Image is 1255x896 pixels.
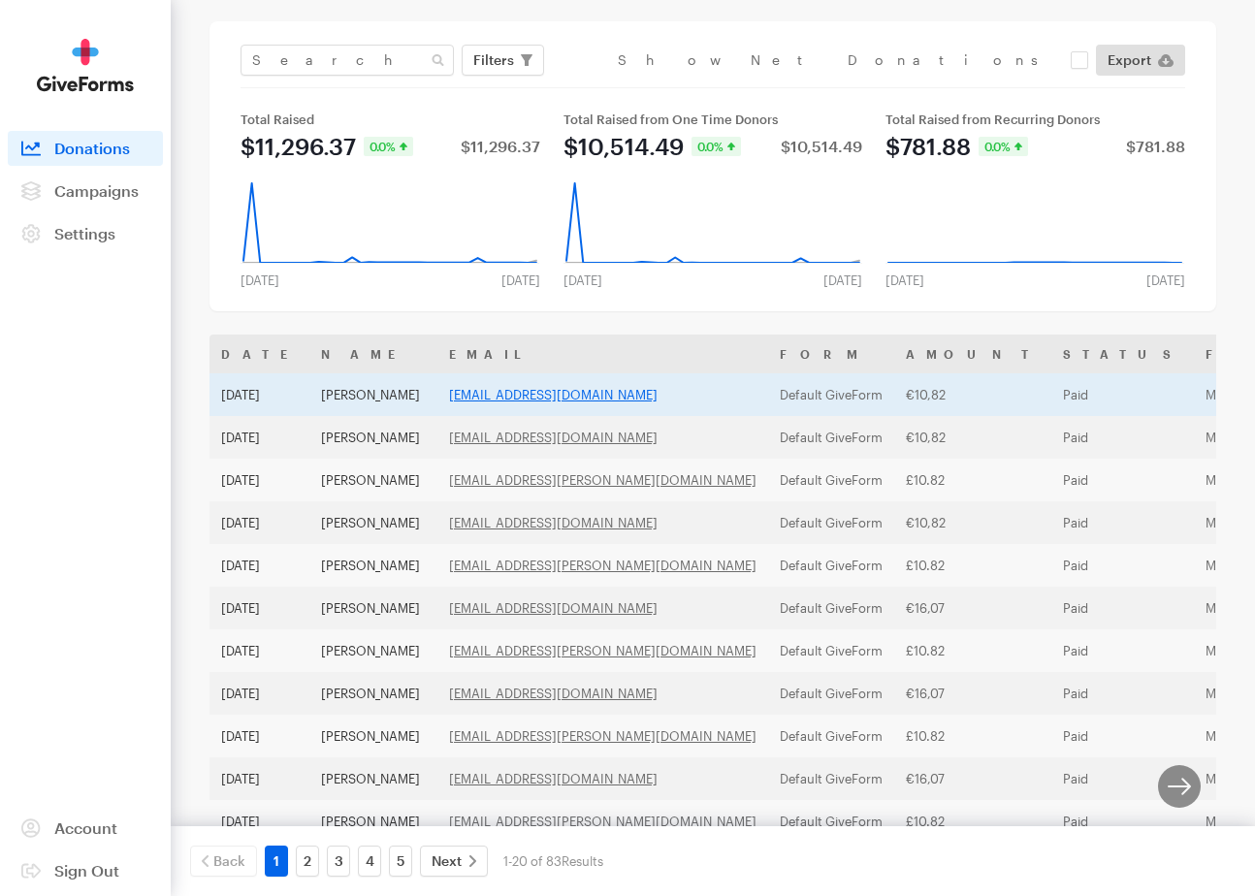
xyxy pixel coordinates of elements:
a: [EMAIL_ADDRESS][DOMAIN_NAME] [449,686,658,701]
div: [DATE] [490,272,552,288]
td: Paid [1051,715,1194,757]
div: $781.88 [885,135,971,158]
a: [EMAIL_ADDRESS][DOMAIN_NAME] [449,387,658,402]
td: [DATE] [209,416,309,459]
td: [PERSON_NAME] [309,800,437,843]
div: [DATE] [552,272,614,288]
td: [PERSON_NAME] [309,629,437,672]
td: Paid [1051,373,1194,416]
th: Amount [894,335,1051,373]
a: 2 [296,846,319,877]
td: Paid [1051,629,1194,672]
td: €10,82 [894,501,1051,544]
a: [EMAIL_ADDRESS][PERSON_NAME][DOMAIN_NAME] [449,814,756,829]
td: €16,07 [894,672,1051,715]
td: [PERSON_NAME] [309,672,437,715]
div: Total Raised from One Time Donors [563,112,863,127]
td: Paid [1051,544,1194,587]
td: [PERSON_NAME] [309,587,437,629]
input: Search Name & Email [241,45,454,76]
div: $10,514.49 [781,139,862,154]
td: €16,07 [894,587,1051,629]
span: Account [54,818,117,837]
th: Name [309,335,437,373]
div: 1-20 of 83 [503,846,603,877]
div: Total Raised from Recurring Donors [885,112,1185,127]
div: $11,296.37 [461,139,540,154]
a: [EMAIL_ADDRESS][DOMAIN_NAME] [449,771,658,786]
span: Export [1108,48,1151,72]
th: Date [209,335,309,373]
td: [DATE] [209,587,309,629]
td: [DATE] [209,544,309,587]
a: Account [8,811,163,846]
th: Email [437,335,768,373]
div: $10,514.49 [563,135,684,158]
img: GiveForms [37,39,134,92]
span: Settings [54,224,115,242]
td: Paid [1051,672,1194,715]
td: [DATE] [209,672,309,715]
td: Default GiveForm [768,715,894,757]
td: [DATE] [209,629,309,672]
div: 0.0% [979,137,1028,156]
td: Paid [1051,800,1194,843]
td: Default GiveForm [768,373,894,416]
a: [EMAIL_ADDRESS][PERSON_NAME][DOMAIN_NAME] [449,558,756,573]
td: Default GiveForm [768,629,894,672]
td: Default GiveForm [768,757,894,800]
td: [PERSON_NAME] [309,501,437,544]
button: Filters [462,45,544,76]
a: [EMAIL_ADDRESS][DOMAIN_NAME] [449,515,658,530]
div: [DATE] [1135,272,1197,288]
a: [EMAIL_ADDRESS][DOMAIN_NAME] [449,430,658,445]
td: [PERSON_NAME] [309,544,437,587]
span: Results [562,853,603,869]
a: 4 [358,846,381,877]
a: Donations [8,131,163,166]
td: Paid [1051,757,1194,800]
td: [PERSON_NAME] [309,757,437,800]
td: [PERSON_NAME] [309,416,437,459]
td: [DATE] [209,373,309,416]
div: $781.88 [1126,139,1185,154]
a: Settings [8,216,163,251]
span: Next [432,849,462,873]
div: [DATE] [812,272,874,288]
td: Paid [1051,501,1194,544]
div: $11,296.37 [241,135,356,158]
td: Paid [1051,416,1194,459]
td: [PERSON_NAME] [309,373,437,416]
td: Default GiveForm [768,544,894,587]
td: Default GiveForm [768,800,894,843]
a: [EMAIL_ADDRESS][PERSON_NAME][DOMAIN_NAME] [449,472,756,488]
div: [DATE] [229,272,291,288]
td: £10.82 [894,459,1051,501]
a: [EMAIL_ADDRESS][PERSON_NAME][DOMAIN_NAME] [449,643,756,658]
a: 3 [327,846,350,877]
td: Default GiveForm [768,459,894,501]
td: €10,82 [894,416,1051,459]
a: Sign Out [8,853,163,888]
span: Campaigns [54,181,139,200]
a: [EMAIL_ADDRESS][PERSON_NAME][DOMAIN_NAME] [449,728,756,744]
td: €10,82 [894,373,1051,416]
span: Sign Out [54,861,119,880]
td: [DATE] [209,715,309,757]
td: £10.82 [894,800,1051,843]
td: €16,07 [894,757,1051,800]
td: Default GiveForm [768,672,894,715]
td: [DATE] [209,800,309,843]
td: £10.82 [894,629,1051,672]
td: Paid [1051,587,1194,629]
td: £10.82 [894,544,1051,587]
td: Default GiveForm [768,501,894,544]
a: Campaigns [8,174,163,208]
th: Form [768,335,894,373]
td: Paid [1051,459,1194,501]
div: [DATE] [874,272,936,288]
td: [DATE] [209,501,309,544]
div: 0.0% [692,137,741,156]
a: 5 [389,846,412,877]
a: Export [1096,45,1185,76]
